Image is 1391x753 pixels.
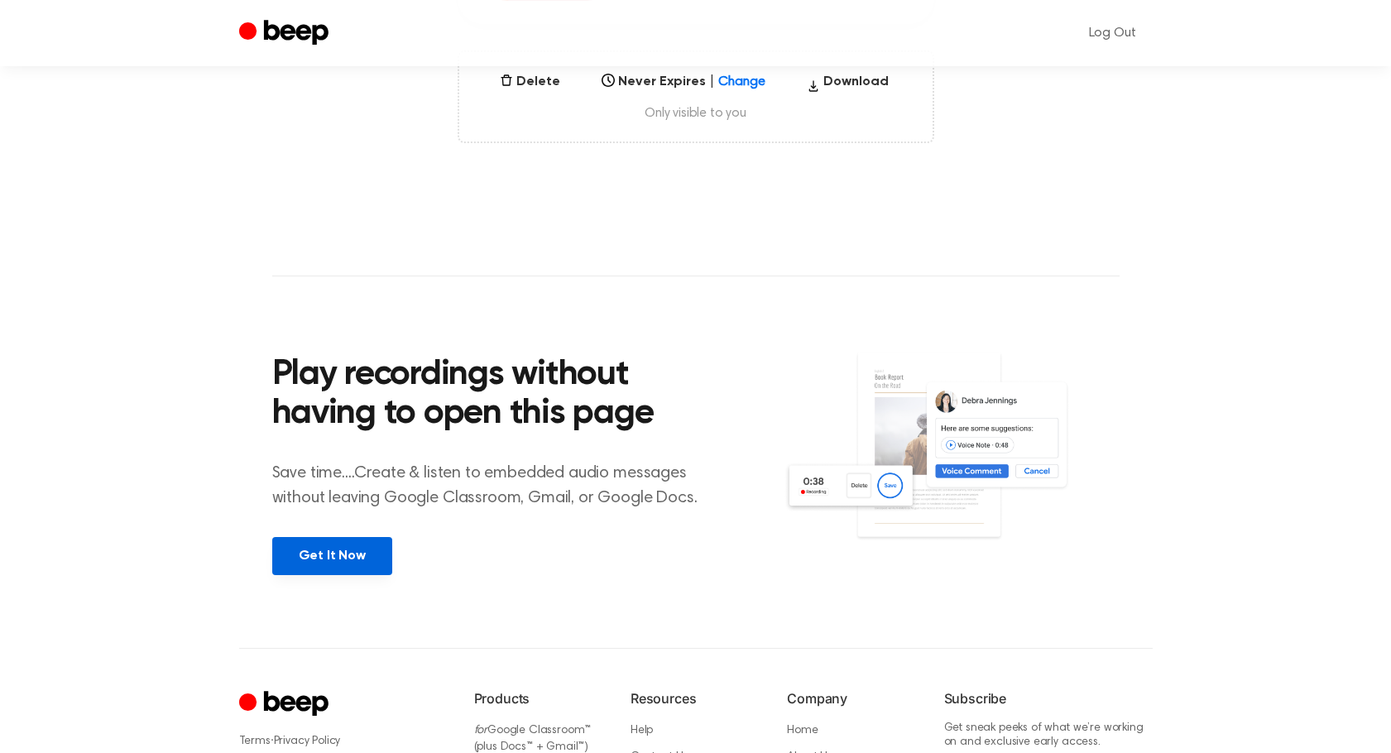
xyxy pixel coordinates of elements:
i: for [474,725,488,736]
a: Beep [239,17,333,50]
a: Cruip [239,688,333,721]
a: Home [787,725,818,736]
h2: Play recordings without having to open this page [272,356,718,434]
h6: Subscribe [944,688,1153,708]
a: Terms [239,736,271,747]
span: Only visible to you [479,105,913,122]
h6: Resources [631,688,760,708]
a: Privacy Policy [274,736,341,747]
p: Save time....Create & listen to embedded audio messages without leaving Google Classroom, Gmail, ... [272,461,718,511]
img: Voice Comments on Docs and Recording Widget [784,351,1119,573]
div: · [239,732,448,750]
p: Get sneak peeks of what we’re working on and exclusive early access. [944,722,1153,751]
button: Delete [493,72,567,92]
h6: Products [474,688,604,708]
a: Help [631,725,653,736]
a: Get It Now [272,537,392,575]
button: Download [800,72,895,98]
h6: Company [787,688,917,708]
a: Log Out [1072,13,1153,53]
